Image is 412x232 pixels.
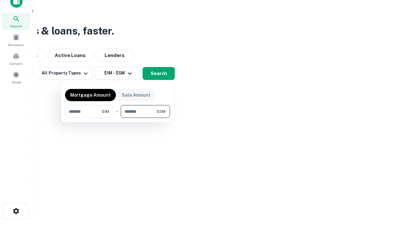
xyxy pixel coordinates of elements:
[380,180,412,211] iframe: Chat Widget
[102,109,109,114] span: $1M
[70,92,111,99] p: Mortgage Amount
[116,105,118,118] div: -
[157,109,165,114] span: $5M
[122,92,150,99] p: Sale Amount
